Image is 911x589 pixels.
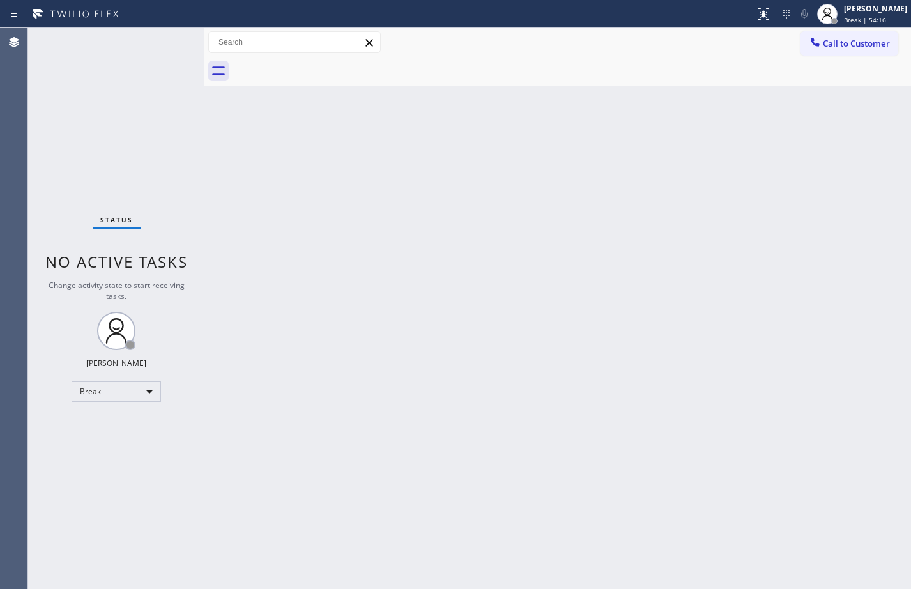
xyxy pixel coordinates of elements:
input: Search [209,32,380,52]
button: Mute [795,5,813,23]
div: Break [72,381,161,402]
span: No active tasks [45,251,188,272]
button: Call to Customer [800,31,898,56]
span: Status [100,215,133,224]
span: Call to Customer [823,38,890,49]
div: [PERSON_NAME] [86,358,146,369]
div: [PERSON_NAME] [844,3,907,14]
span: Change activity state to start receiving tasks. [49,280,185,302]
span: Break | 54:16 [844,15,886,24]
